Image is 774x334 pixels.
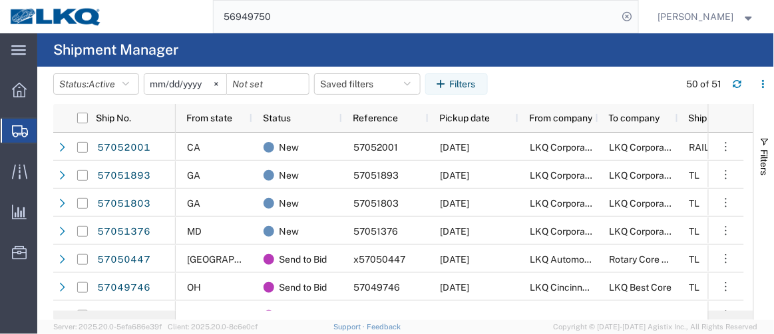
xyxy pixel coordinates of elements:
span: LKQ Corporation [610,226,681,237]
span: LKQ Corporation [610,198,681,209]
span: Chris Millwee [658,9,734,24]
a: Support [333,323,367,331]
span: LKQ Corporation [530,170,601,181]
a: 57051376 [97,221,151,243]
span: LKQ Corporation [530,142,601,153]
span: 57051376 [353,226,398,237]
span: LKQ Best Core [610,282,672,293]
img: logo [9,7,102,27]
span: 10/08/2025 [440,282,469,293]
span: Status [263,113,291,123]
span: MD [187,226,202,237]
span: Send to Bid [279,301,327,329]
span: 57049633 [353,310,401,321]
span: LKQ Cincinnati [530,282,593,293]
span: LKQ Automotive Core Services [530,254,661,265]
span: LKQ Corporation [610,142,681,153]
span: GA [187,170,200,181]
span: TL [689,254,700,265]
span: New [279,161,299,189]
span: TL [689,282,700,293]
span: OH [187,282,201,293]
span: RAIL [689,142,710,153]
span: Copyright © [DATE]-[DATE] Agistix Inc., All Rights Reserved [553,321,758,333]
span: Send to Bid [279,273,327,301]
span: 10/10/2025 [440,310,469,321]
span: TX [187,254,282,265]
span: New [279,217,299,245]
input: Not set [227,74,309,94]
span: TL [689,198,700,209]
button: Filters [425,73,488,95]
button: Status:Active [53,73,139,95]
span: New [279,189,299,217]
span: Filters [759,149,770,175]
span: TL [689,170,700,181]
span: TL [689,226,700,237]
a: Feedback [367,323,401,331]
span: LKQ Corporation [530,198,601,209]
span: Server: 2025.20.0-5efa686e39f [53,323,162,331]
span: Client: 2025.20.0-8c6e0cf [168,323,258,331]
span: Send to Bid [279,245,327,273]
button: Saved filters [314,73,421,95]
a: 57049633 [97,305,151,327]
span: LKQ Corporation [610,170,681,181]
span: To company [609,113,660,123]
span: From state [186,113,232,123]
span: CA [187,142,200,153]
span: New [279,133,299,161]
span: x57050447 [353,254,405,265]
span: QC [187,310,200,321]
a: 57049746 [97,277,151,299]
span: 10/09/2025 [440,170,469,181]
span: 10/10/2025 [440,254,469,265]
span: Active [89,79,115,89]
span: 57051803 [353,198,399,209]
span: Pickup date [439,113,490,123]
span: 57052001 [353,142,398,153]
input: Not set [144,74,226,94]
span: TL [689,310,700,321]
span: Rotary Core & Scrap Corp [610,254,719,265]
input: Search for shipment number, reference number [214,1,618,33]
span: 10/09/2025 [440,198,469,209]
span: LKQ Corporation [530,226,601,237]
span: 10/08/2025 [440,142,469,153]
span: Ship mode [689,113,733,123]
a: 57050447 [97,249,151,271]
span: LKQ Corporation [610,310,681,321]
a: 57051893 [97,165,151,187]
span: 10/10/2025 [440,226,469,237]
span: Ship No. [96,113,131,123]
span: GA [187,198,200,209]
button: [PERSON_NAME] [658,9,756,25]
span: 57049746 [353,282,400,293]
h4: Shipment Manager [53,33,178,67]
span: LKQ Corporation [530,310,601,321]
span: 57051893 [353,170,399,181]
div: 50 of 51 [687,77,722,91]
span: Reference [353,113,398,123]
a: 57052001 [97,137,151,159]
a: 57051803 [97,193,151,215]
span: From company [529,113,592,123]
